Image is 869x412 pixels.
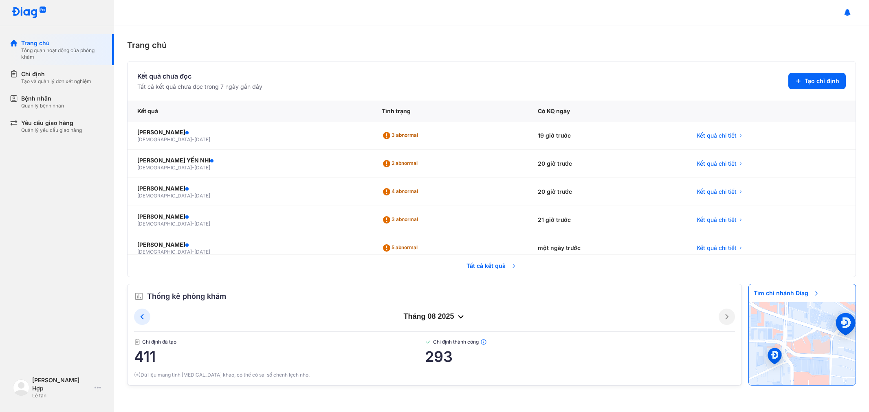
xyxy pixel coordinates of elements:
div: [PERSON_NAME] YẾN NHI [137,156,362,164]
div: [PERSON_NAME] [137,128,362,136]
div: Tạo và quản lý đơn xét nghiệm [21,78,91,85]
div: Yêu cầu giao hàng [21,119,82,127]
div: Lễ tân [32,392,91,399]
span: [DATE] [194,136,210,142]
span: Thống kê phòng khám [147,291,226,302]
span: - [192,249,194,255]
span: - [192,193,194,199]
div: Bệnh nhân [21,94,64,103]
button: Tạo chỉ định [788,73,846,89]
div: 4 abnormal [382,185,421,198]
div: Chỉ định [21,70,91,78]
span: Kết quả chi tiết [697,160,737,168]
span: [DEMOGRAPHIC_DATA] [137,136,192,142]
div: Kết quả [128,101,372,122]
div: 19 giờ trước [528,122,687,150]
div: [PERSON_NAME] [137,213,362,221]
div: (*)Dữ liệu mang tính [MEDICAL_DATA] khảo, có thể có sai số chênh lệch nhỏ. [134,371,735,379]
img: checked-green.01cc79e0.svg [425,339,431,345]
span: - [192,164,194,171]
img: order.5a6da16c.svg [134,291,144,301]
div: 5 abnormal [382,241,421,254]
span: Chỉ định đã tạo [134,339,425,345]
div: Tất cả kết quả chưa đọc trong 7 ngày gần đây [137,83,262,91]
img: document.50c4cfd0.svg [134,339,141,345]
div: 3 abnormal [382,129,421,142]
span: Tất cả kết quả [462,257,522,275]
div: 21 giờ trước [528,206,687,234]
span: Kết quả chi tiết [697,216,737,224]
img: logo [13,379,29,396]
div: Trang chủ [127,39,856,51]
div: 20 giờ trước [528,178,687,206]
span: Chỉ định thành công [425,339,735,345]
span: Tìm chi nhánh Diag [749,284,825,302]
div: một ngày trước [528,234,687,262]
div: Kết quả chưa đọc [137,71,262,81]
div: 3 abnormal [382,213,421,226]
div: [PERSON_NAME] [137,241,362,249]
div: Tình trạng [372,101,528,122]
img: info.7e716105.svg [480,339,487,345]
div: 20 giờ trước [528,150,687,178]
span: [DATE] [194,249,210,255]
span: [DEMOGRAPHIC_DATA] [137,221,192,227]
span: [DATE] [194,164,210,171]
div: Tổng quan hoạt động của phòng khám [21,47,104,60]
span: 411 [134,348,425,365]
div: tháng 08 2025 [150,312,719,322]
div: Trang chủ [21,39,104,47]
span: - [192,221,194,227]
div: Quản lý yêu cầu giao hàng [21,127,82,134]
span: 293 [425,348,735,365]
span: Kết quả chi tiết [697,244,737,252]
span: [DATE] [194,221,210,227]
div: [PERSON_NAME] [137,184,362,193]
img: logo [11,7,46,19]
span: - [192,136,194,142]
span: [DATE] [194,193,210,199]
span: Kết quả chi tiết [697,131,737,140]
div: Có KQ ngày [528,101,687,122]
span: [DEMOGRAPHIC_DATA] [137,193,192,199]
span: [DEMOGRAPHIC_DATA] [137,164,192,171]
div: 2 abnormal [382,157,421,170]
span: Tạo chỉ định [805,77,839,85]
span: [DEMOGRAPHIC_DATA] [137,249,192,255]
span: Kết quả chi tiết [697,188,737,196]
div: [PERSON_NAME] Hợp [32,376,91,392]
div: Quản lý bệnh nhân [21,103,64,109]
